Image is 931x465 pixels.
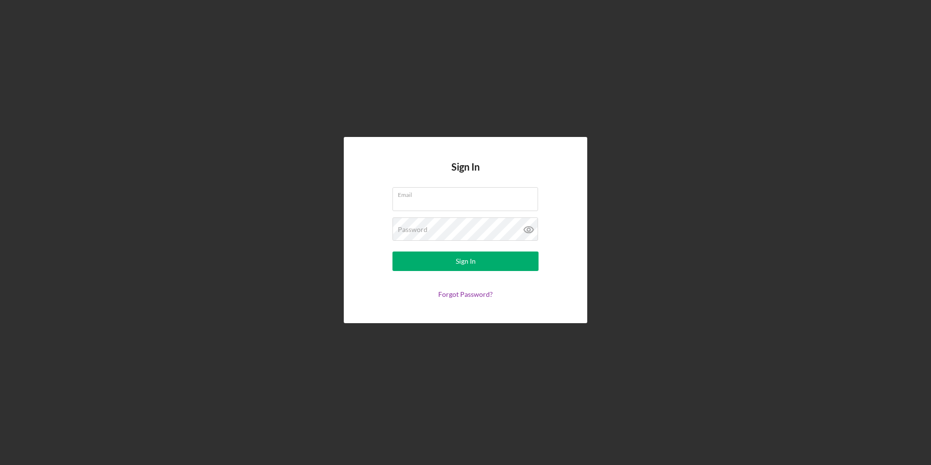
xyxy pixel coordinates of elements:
[398,188,538,198] label: Email
[456,252,476,271] div: Sign In
[438,290,493,298] a: Forgot Password?
[392,252,539,271] button: Sign In
[398,226,428,233] label: Password
[451,161,480,187] h4: Sign In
